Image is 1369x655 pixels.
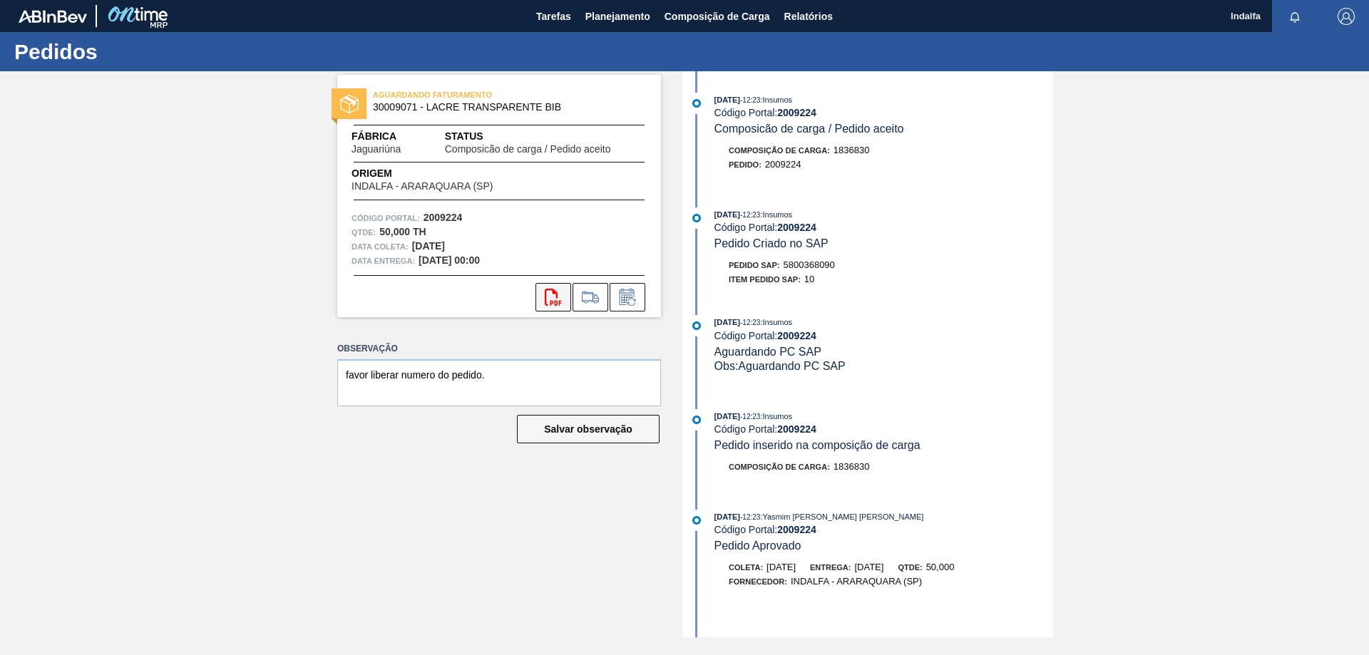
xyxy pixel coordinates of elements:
[692,321,701,330] img: atual
[766,562,796,572] span: [DATE]
[714,423,1053,435] div: Código Portal:
[573,283,608,311] div: Ir para Composição de Carga
[729,146,830,155] span: Composição de Carga :
[834,461,870,472] span: 1836830
[352,129,445,144] span: Fábrica
[729,563,763,572] span: Coleta:
[1338,8,1355,25] img: Logout
[760,512,923,521] span: : Yasmim [PERSON_NAME] [PERSON_NAME]
[740,513,760,521] span: - 12:23
[926,562,955,572] span: 50,000
[898,563,922,572] span: Qtde:
[714,412,740,421] span: [DATE]
[352,254,415,268] span: Data entrega:
[373,102,632,113] span: 30009071 - LACRE TRANSPARENTE BIB
[352,181,493,192] span: INDALFA - ARARAQUARA (SP)
[373,88,573,102] span: AGUARDANDO FATURAMENTO
[585,8,650,25] span: Planejamento
[791,576,922,587] span: INDALFA - ARARAQUARA (SP)
[777,524,816,535] strong: 2009224
[740,319,760,326] span: - 12:23
[412,240,445,252] strong: [DATE]
[729,160,762,169] span: Pedido :
[714,360,846,372] span: Obs: Aguardando PC SAP
[352,144,401,155] span: Jaguariúna
[729,577,787,586] span: Fornecedor:
[714,123,904,135] span: Composicão de carga / Pedido aceito
[1272,6,1318,26] button: Notificações
[729,463,830,471] span: Composição de Carga :
[760,96,792,104] span: : Insumos
[714,222,1053,233] div: Código Portal:
[834,145,870,155] span: 1836830
[714,512,740,521] span: [DATE]
[714,318,740,326] span: [DATE]
[777,107,816,118] strong: 2009224
[665,8,770,25] span: Composição de Carga
[610,283,645,311] div: Informar alteração no pedido
[760,412,792,421] span: : Insumos
[692,416,701,424] img: atual
[854,562,883,572] span: [DATE]
[740,96,760,104] span: - 12:23
[352,166,533,181] span: Origem
[340,95,359,113] img: status
[777,330,816,341] strong: 2009224
[714,210,740,219] span: [DATE]
[714,439,921,451] span: Pedido inserido na composição de carga
[784,259,835,270] span: 5800368090
[760,318,792,326] span: : Insumos
[729,261,780,269] span: Pedido SAP:
[692,99,701,108] img: atual
[445,129,647,144] span: Status
[19,10,87,23] img: TNhmsLtSVTkK8tSr43FrP2fwEKptu5GPRR3wAAAABJRU5ErkJggg==
[419,254,480,266] strong: [DATE] 00:00
[352,211,420,225] span: Código Portal:
[810,563,851,572] span: Entrega:
[337,339,661,359] label: Observação
[517,415,660,443] button: Salvar observação
[337,359,661,406] textarea: favor liberar numero do pedido.
[352,225,376,239] span: Qtde :
[14,43,267,60] h1: Pedidos
[535,283,571,311] div: Abrir arquivo PDF
[714,524,1053,535] div: Código Portal:
[804,274,814,284] span: 10
[777,423,816,435] strong: 2009224
[729,275,801,284] span: Item pedido SAP:
[536,8,571,25] span: Tarefas
[445,144,611,155] span: Composicão de carga / Pedido aceito
[714,237,829,249] span: Pedido Criado no SAP
[760,210,792,219] span: : Insumos
[692,214,701,222] img: atual
[692,516,701,525] img: atual
[714,330,1053,341] div: Código Portal:
[714,96,740,104] span: [DATE]
[740,413,760,421] span: - 12:23
[765,159,801,170] span: 2009224
[424,212,463,223] strong: 2009224
[379,226,426,237] strong: 50,000 TH
[777,222,816,233] strong: 2009224
[352,239,409,254] span: Data coleta:
[714,346,821,358] span: Aguardando PC SAP
[784,8,833,25] span: Relatórios
[740,211,760,219] span: - 12:23
[714,540,801,552] span: Pedido Aprovado
[714,107,1053,118] div: Código Portal:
